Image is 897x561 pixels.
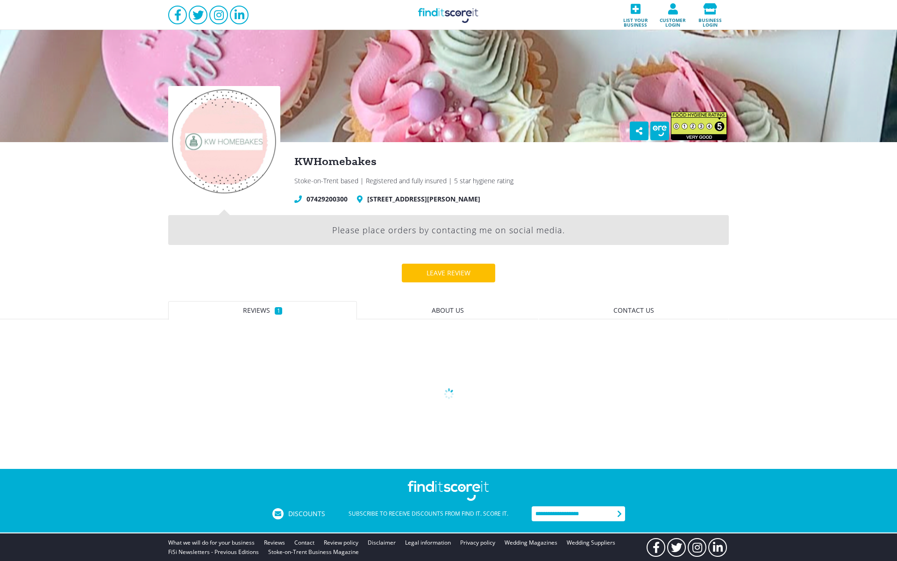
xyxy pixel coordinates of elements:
[367,194,480,204] a: [STREET_ADDRESS][PERSON_NAME]
[357,301,539,320] a: About us
[613,306,654,315] span: Contact us
[168,301,357,320] a: Reviews1
[268,547,359,557] a: Stoke-on-Trent Business Magazine
[368,538,396,547] a: Disclaimer
[264,538,285,547] a: Reviews
[294,538,314,547] a: Contact
[243,306,270,315] span: Reviews
[275,307,282,315] small: 1
[294,177,729,185] div: Stoke-on-Trent based | Registered and fully insured | 5 star hygiene rating
[617,0,654,30] a: List your business
[324,538,358,547] a: Review policy
[657,14,689,27] span: Customer login
[288,511,325,517] span: Discounts
[432,306,464,315] span: About us
[168,547,259,557] a: FiSi Newsletters - Previous Editions
[505,538,557,547] a: Wedding Magazines
[168,215,729,245] div: Please place orders by contacting me on social media.
[325,508,532,519] div: Subscribe to receive discounts from Find it. Score it.
[402,264,495,282] a: Leave review
[168,538,255,547] a: What we will do for your business
[539,301,729,320] a: Contact us
[417,264,480,282] div: Leave review
[294,156,729,167] div: KWHomebakes
[460,538,495,547] a: Privacy policy
[306,194,348,204] a: 07429200300
[619,14,651,27] span: List your business
[691,0,729,30] a: Business login
[567,538,615,547] a: Wedding Suppliers
[654,0,691,30] a: Customer login
[405,538,451,547] a: Legal information
[694,14,726,27] span: Business login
